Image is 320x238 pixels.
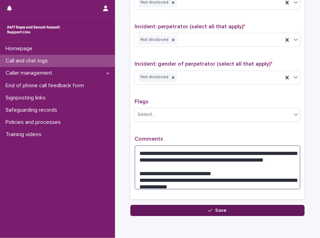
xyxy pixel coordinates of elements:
p: Caller management [3,70,58,76]
span: Incident: perpetrator (select all that apply) [135,24,245,29]
p: Training videos [3,131,47,138]
button: Save [130,205,305,216]
p: End of phone call feedback form [3,82,90,89]
p: Call and chat logs [3,58,53,64]
p: Policies and processes [3,119,66,126]
span: Incident: gender of perpetrator (select all that apply) [135,61,272,67]
span: Comments [135,136,163,142]
img: rhQMoQhaT3yELyF149Cw [6,23,61,37]
div: Not disclosed [138,35,169,45]
span: Save [215,208,227,213]
div: Not disclosed [138,73,169,82]
span: Flags [135,99,148,104]
p: Safeguarding records [3,107,63,113]
div: Select... [138,111,155,118]
p: Signposting links [3,95,51,101]
p: Homepage [3,45,38,52]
